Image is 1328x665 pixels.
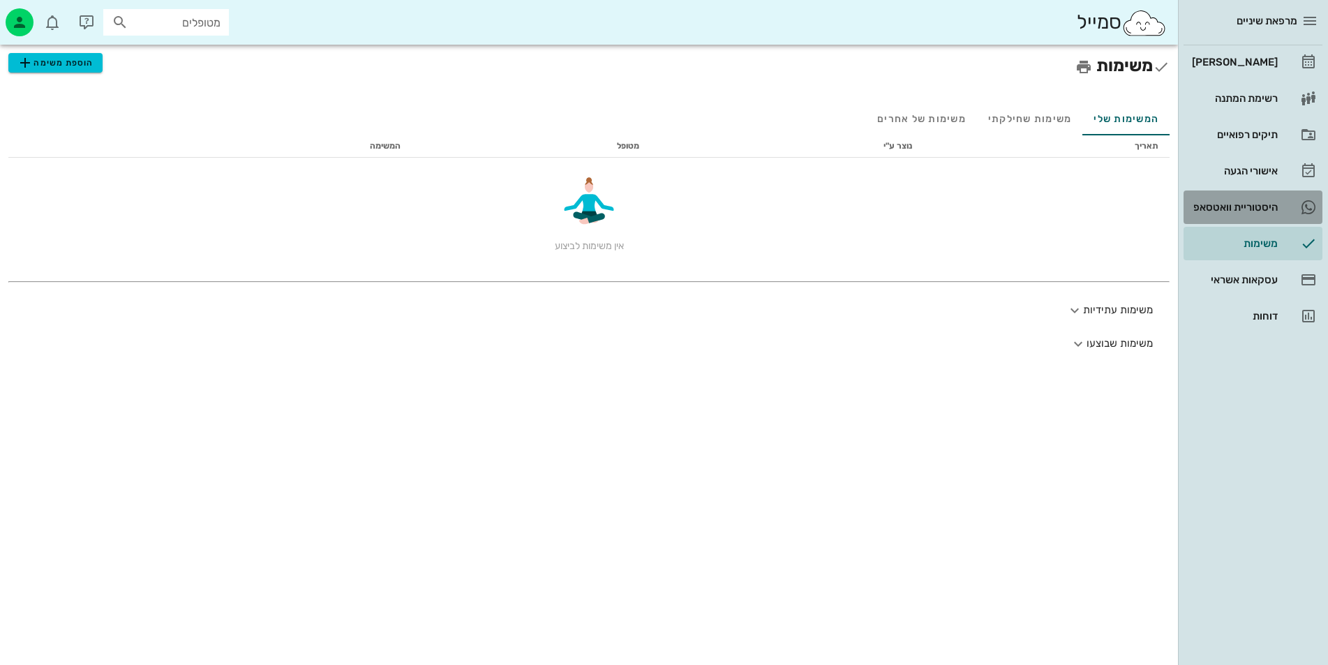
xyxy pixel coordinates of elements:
th: מטופל [412,135,650,158]
a: אישורי הגעה [1184,154,1322,188]
a: משימות [1184,227,1322,260]
a: דוחות [1184,299,1322,333]
button: הוספת משימה [8,53,103,73]
div: תיקים רפואיים [1189,129,1278,140]
div: המשימות שלי [1082,102,1170,135]
span: תאריך [1135,141,1158,151]
h2: משימות [8,53,1170,80]
img: meditate.6497ab3c.gif [554,169,624,239]
div: אין משימות לביצוע [20,169,1158,253]
div: רשימת המתנה [1189,93,1278,104]
div: [PERSON_NAME] [1189,57,1278,68]
div: דוחות [1189,311,1278,322]
div: עסקאות אשראי [1189,274,1278,285]
a: רשימת המתנה [1184,82,1322,115]
span: הוספת משימה [17,54,94,71]
th: תאריך [923,135,1170,158]
a: עסקאות אשראי [1184,263,1322,297]
div: אישורי הגעה [1189,165,1278,177]
button: משימות עתידיות [8,294,1170,327]
th: נוצר ע"י [650,135,923,158]
div: משימות [1189,238,1278,249]
div: היסטוריית וואטסאפ [1189,202,1278,213]
img: SmileCloud logo [1121,9,1167,37]
div: משימות של אחרים [866,102,977,135]
div: סמייל [1077,8,1167,38]
span: מטופל [617,141,639,151]
button: משימות שבוצעו [8,327,1170,361]
span: נוצר ע"י [883,141,912,151]
span: תג [41,11,50,20]
span: המשימה [370,141,401,151]
a: תיקים רפואיים [1184,118,1322,151]
span: מרפאת שיניים [1237,15,1297,27]
div: משימות שחילקתי [977,102,1083,135]
th: המשימה [128,135,412,158]
a: היסטוריית וואטסאפ [1184,190,1322,224]
a: [PERSON_NAME] [1184,45,1322,79]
